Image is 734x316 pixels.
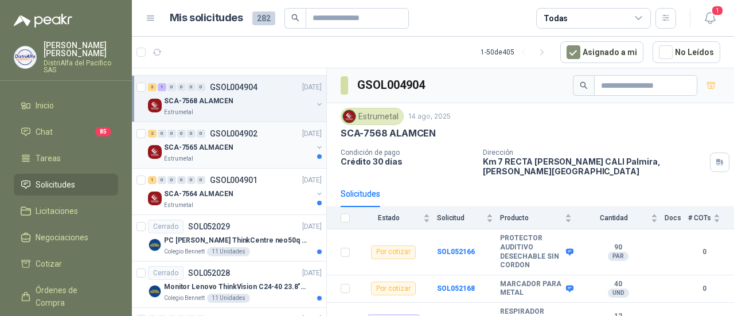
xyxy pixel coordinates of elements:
[164,108,193,117] p: Estrumetal
[167,130,176,138] div: 0
[187,130,196,138] div: 0
[341,127,436,139] p: SCA-7568 ALAMCEN
[158,130,166,138] div: 0
[148,192,162,205] img: Company Logo
[148,83,157,91] div: 3
[408,111,451,122] p: 14 ago, 2025
[688,207,734,229] th: # COTs
[164,142,233,153] p: SCA-7565 ALMACEN
[170,10,243,26] h1: Mis solicitudes
[688,214,711,222] span: # COTs
[164,96,233,107] p: SCA-7568 ALAMCEN
[14,227,118,248] a: Negociaciones
[14,174,118,196] a: Solicitudes
[357,76,427,94] h3: GSOL004904
[95,127,111,136] span: 85
[36,284,107,309] span: Órdenes de Compra
[187,176,196,184] div: 0
[207,247,250,256] div: 11 Unidades
[371,282,416,295] div: Por cotizar
[579,207,665,229] th: Cantidad
[341,149,474,157] p: Condición de pago
[148,130,157,138] div: 2
[14,14,72,28] img: Logo peakr
[481,43,551,61] div: 1 - 50 de 405
[164,235,307,246] p: PC [PERSON_NAME] ThinkCentre neo50q Gen 4 Core i5 16Gb 512Gb SSD Win 11 Pro 3YW Con Teclado y Mouse
[437,214,484,222] span: Solicitud
[148,238,162,252] img: Company Logo
[302,268,322,279] p: [DATE]
[36,178,75,191] span: Solicitudes
[500,280,563,298] b: MARCADOR PARA METAL
[148,266,183,280] div: Cerrado
[177,83,186,91] div: 0
[36,205,78,217] span: Licitaciones
[188,269,230,277] p: SOL052028
[579,243,658,252] b: 90
[36,99,54,112] span: Inicio
[148,284,162,298] img: Company Logo
[343,110,356,123] img: Company Logo
[711,5,724,16] span: 1
[302,221,322,232] p: [DATE]
[500,214,563,222] span: Producto
[167,83,176,91] div: 0
[207,294,250,303] div: 11 Unidades
[197,130,205,138] div: 0
[197,176,205,184] div: 0
[164,247,205,256] p: Colegio Bennett
[357,214,421,222] span: Estado
[148,80,324,117] a: 3 1 0 0 0 0 GSOL004904[DATE] Company LogoSCA-7568 ALAMCENEstrumetal
[14,46,36,68] img: Company Logo
[14,95,118,116] a: Inicio
[579,214,649,222] span: Cantidad
[500,207,579,229] th: Producto
[437,207,500,229] th: Solicitud
[210,83,257,91] p: GSOL004904
[197,83,205,91] div: 0
[437,248,475,256] a: SOL052166
[14,200,118,222] a: Licitaciones
[341,157,474,166] p: Crédito 30 días
[148,145,162,159] img: Company Logo
[164,154,193,163] p: Estrumetal
[700,8,720,29] button: 1
[148,220,183,233] div: Cerrado
[164,294,205,303] p: Colegio Bennett
[14,279,118,314] a: Órdenes de Compra
[36,231,88,244] span: Negociaciones
[148,173,324,210] a: 1 0 0 0 0 0 GSOL004901[DATE] Company LogoSCA-7564 ALMACENEstrumetal
[132,262,326,308] a: CerradoSOL052028[DATE] Company LogoMonitor Lenovo ThinkVision C24-40 23.8" 3YWColegio Bennett11 U...
[14,147,118,169] a: Tareas
[560,41,643,63] button: Asignado a mi
[483,157,705,176] p: Km 7 RECTA [PERSON_NAME] CALI Palmira , [PERSON_NAME][GEOGRAPHIC_DATA]
[544,12,568,25] div: Todas
[158,83,166,91] div: 1
[665,207,688,229] th: Docs
[252,11,275,25] span: 282
[14,253,118,275] a: Cotizar
[437,284,475,292] a: SOL052168
[36,152,61,165] span: Tareas
[14,121,118,143] a: Chat85
[177,130,186,138] div: 0
[653,41,720,63] button: No Leídos
[210,176,257,184] p: GSOL004901
[164,282,307,292] p: Monitor Lenovo ThinkVision C24-40 23.8" 3YW
[580,81,588,89] span: search
[177,176,186,184] div: 0
[371,245,416,259] div: Por cotizar
[44,60,118,73] p: DistriAlfa del Pacifico SAS
[164,201,193,210] p: Estrumetal
[164,189,233,200] p: SCA-7564 ALMACEN
[302,175,322,186] p: [DATE]
[188,223,230,231] p: SOL052029
[608,252,628,261] div: PAR
[341,108,404,125] div: Estrumetal
[302,82,322,93] p: [DATE]
[44,41,118,57] p: [PERSON_NAME] [PERSON_NAME]
[341,188,380,200] div: Solicitudes
[36,258,62,270] span: Cotizar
